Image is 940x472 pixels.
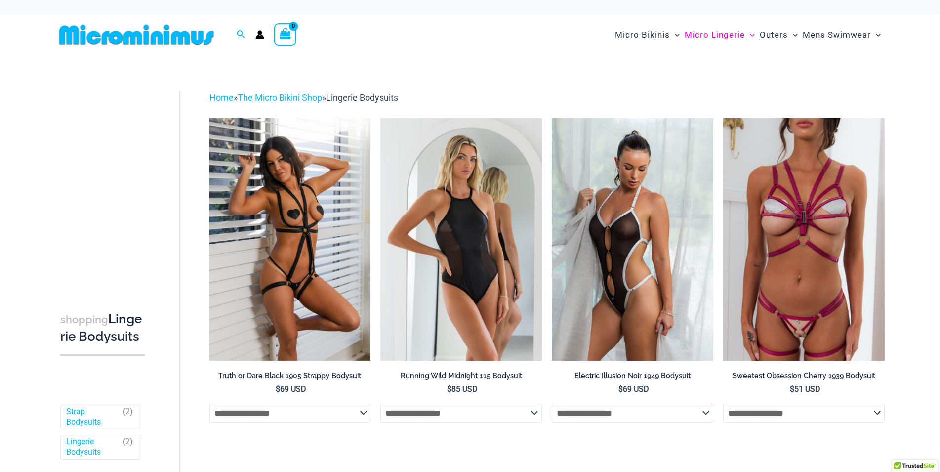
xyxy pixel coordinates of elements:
a: Electric Illusion Noir 1949 Bodysuit [552,371,713,384]
span: Menu Toggle [871,22,881,47]
a: Running Wild Midnight 115 Bodysuit [380,371,542,384]
a: Electric Illusion Noir 1949 Bodysuit 03Electric Illusion Noir 1949 Bodysuit 04Electric Illusion N... [552,118,713,360]
a: Truth or Dare Black 1905 Bodysuit 611 Micro 07Truth or Dare Black 1905 Bodysuit 611 Micro 05Truth... [209,118,371,360]
h2: Sweetest Obsession Cherry 1939 Bodysuit [723,371,885,381]
span: Micro Lingerie [685,22,745,47]
h3: Lingerie Bodysuits [60,311,145,345]
span: shopping [60,313,108,326]
span: $ [618,385,623,394]
iframe: TrustedSite Certified [60,83,149,280]
a: Strap Bodysuits [66,407,119,428]
img: MM SHOP LOGO FLAT [55,24,218,46]
a: The Micro Bikini Shop [238,92,322,103]
a: Account icon link [255,30,264,39]
nav: Site Navigation [611,18,885,51]
a: View Shopping Cart, empty [274,23,297,46]
a: Micro BikinisMenu ToggleMenu Toggle [613,20,682,50]
bdi: 51 USD [790,385,820,394]
a: Sweetest Obsession Cherry 1939 Bodysuit [723,371,885,384]
span: $ [790,385,794,394]
a: Sweetest Obsession Cherry 1129 Bra 6119 Bottom 1939 Bodysuit 09Sweetest Obsession Cherry 1129 Bra... [723,118,885,360]
span: Mens Swimwear [803,22,871,47]
a: OutersMenu ToggleMenu Toggle [757,20,800,50]
a: Search icon link [237,29,245,41]
bdi: 69 USD [276,385,306,394]
img: Running Wild Midnight 115 Bodysuit 02 [380,118,542,360]
span: $ [276,385,280,394]
span: » » [209,92,398,103]
a: Mens SwimwearMenu ToggleMenu Toggle [800,20,883,50]
span: ( ) [123,407,133,428]
span: Lingerie Bodysuits [326,92,398,103]
span: 2 [125,437,130,446]
bdi: 69 USD [618,385,649,394]
a: Running Wild Midnight 115 Bodysuit 02Running Wild Midnight 115 Bodysuit 12Running Wild Midnight 1... [380,118,542,360]
img: Electric Illusion Noir 1949 Bodysuit 03 [552,118,713,360]
span: 2 [125,407,130,416]
img: Truth or Dare Black 1905 Bodysuit 611 Micro 07 [209,118,371,360]
span: Menu Toggle [670,22,680,47]
img: Sweetest Obsession Cherry 1129 Bra 6119 Bottom 1939 Bodysuit 09 [723,118,885,360]
bdi: 85 USD [447,385,478,394]
a: Lingerie Bodysuits [66,437,119,458]
h2: Electric Illusion Noir 1949 Bodysuit [552,371,713,381]
h2: Running Wild Midnight 115 Bodysuit [380,371,542,381]
span: Menu Toggle [788,22,798,47]
a: Micro LingerieMenu ToggleMenu Toggle [682,20,757,50]
span: Micro Bikinis [615,22,670,47]
span: Outers [760,22,788,47]
span: $ [447,385,451,394]
a: Truth or Dare Black 1905 Strappy Bodysuit [209,371,371,384]
span: Menu Toggle [745,22,755,47]
span: ( ) [123,437,133,458]
h2: Truth or Dare Black 1905 Strappy Bodysuit [209,371,371,381]
a: Home [209,92,234,103]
